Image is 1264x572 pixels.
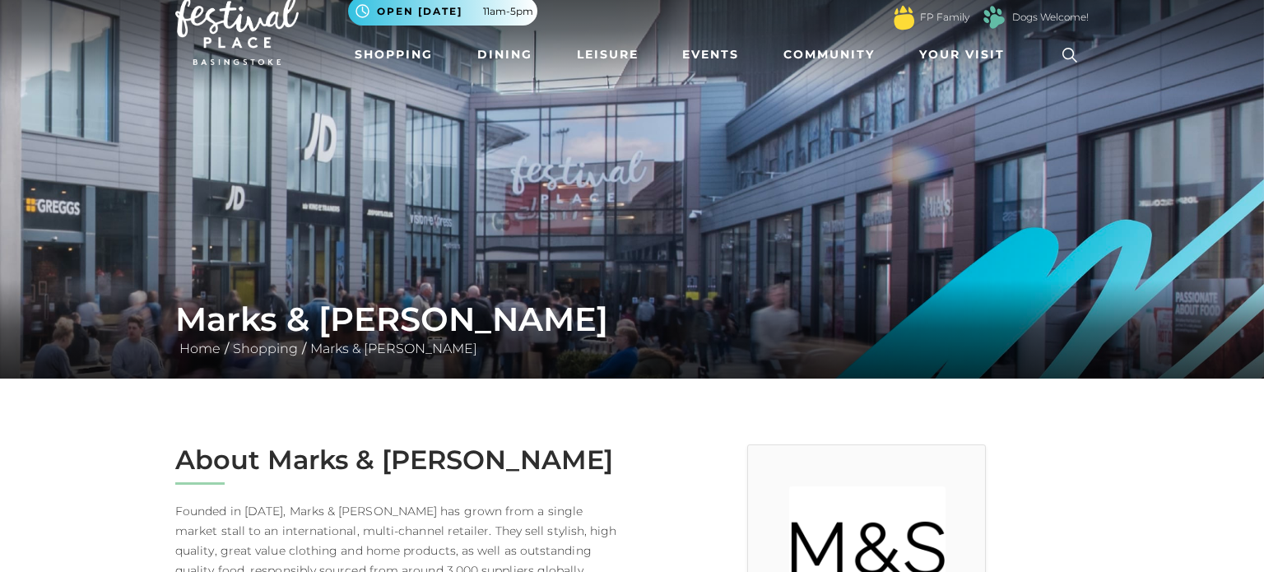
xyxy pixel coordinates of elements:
a: FP Family [920,10,969,25]
span: 11am-5pm [483,4,533,19]
a: Your Visit [913,40,1020,70]
a: Marks & [PERSON_NAME] [306,341,481,356]
a: Community [777,40,881,70]
a: Dogs Welcome! [1012,10,1089,25]
a: Shopping [229,341,302,356]
h1: Marks & [PERSON_NAME] [175,300,1089,339]
div: / / [163,300,1101,359]
a: Dining [471,40,539,70]
a: Events [676,40,746,70]
h2: About Marks & [PERSON_NAME] [175,444,620,476]
a: Leisure [570,40,645,70]
a: Shopping [348,40,439,70]
span: Your Visit [919,46,1005,63]
a: Home [175,341,225,356]
span: Open [DATE] [377,4,462,19]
